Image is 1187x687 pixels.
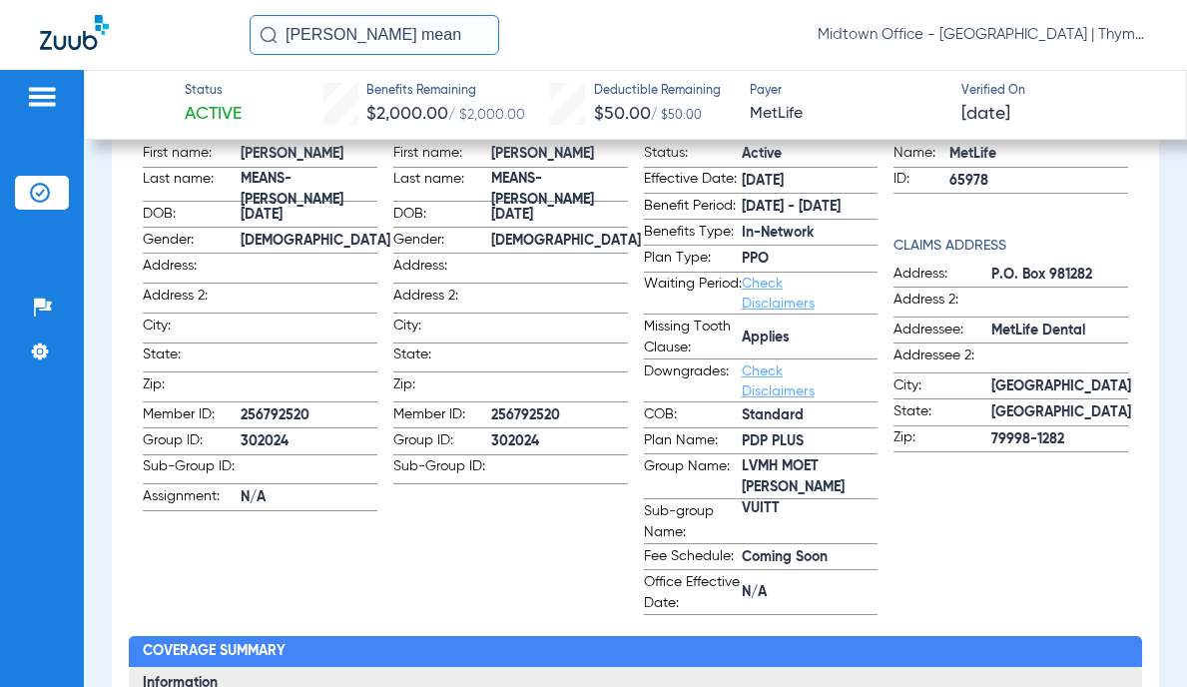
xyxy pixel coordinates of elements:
[185,102,242,127] span: Active
[644,196,742,220] span: Benefit Period:
[241,487,377,508] span: N/A
[143,374,241,401] span: Zip:
[143,169,241,201] span: Last name:
[143,256,241,283] span: Address:
[393,404,491,428] span: Member ID:
[742,171,879,192] span: [DATE]
[241,405,377,426] span: 256792520
[742,364,815,398] a: Check Disclaimers
[893,290,991,317] span: Address 2:
[129,636,1142,668] h2: Coverage Summary
[185,83,242,101] span: Status
[893,264,991,288] span: Address:
[991,265,1128,286] span: P.O. Box 981282
[143,286,241,313] span: Address 2:
[644,572,742,614] span: Office Effective Date:
[644,546,742,570] span: Fee Schedule:
[893,236,1128,257] app-breakdown-title: Claims Address
[742,547,879,568] span: Coming Soon
[644,274,742,314] span: Waiting Period:
[241,431,377,452] span: 302024
[742,431,879,452] span: PDP PLUS
[393,430,491,454] span: Group ID:
[594,83,721,101] span: Deductible Remaining
[991,429,1128,450] span: 79998-1282
[893,169,949,193] span: ID:
[366,105,448,123] span: $2,000.00
[644,317,742,358] span: Missing Tooth Clause:
[241,180,377,201] span: MEANS-[PERSON_NAME]
[393,456,491,483] span: Sub-Group ID:
[991,321,1128,342] span: MetLife Dental
[742,277,815,311] a: Check Disclaimers
[393,256,491,283] span: Address:
[961,83,1155,101] span: Verified On
[241,231,390,252] span: [DEMOGRAPHIC_DATA]
[893,401,991,425] span: State:
[961,102,1010,127] span: [DATE]
[644,169,742,193] span: Effective Date:
[818,25,1147,45] span: Midtown Office - [GEOGRAPHIC_DATA] | Thyme Dental Care
[40,15,109,50] img: Zuub Logo
[742,328,879,348] span: Applies
[644,404,742,428] span: COB:
[644,456,742,498] span: Group Name:
[949,144,1128,165] span: MetLife
[750,102,943,127] span: MetLife
[393,344,491,371] span: State:
[742,144,879,165] span: Active
[644,430,742,454] span: Plan Name:
[241,144,377,165] span: [PERSON_NAME]
[893,143,949,167] span: Name:
[644,222,742,246] span: Benefits Type:
[393,230,491,254] span: Gender:
[893,427,991,451] span: Zip:
[742,223,879,244] span: In-Network
[448,108,525,122] span: / $2,000.00
[949,171,1128,192] span: 65978
[393,204,491,228] span: DOB:
[491,180,628,201] span: MEANS-[PERSON_NAME]
[742,405,879,426] span: Standard
[143,143,241,167] span: First name:
[893,345,991,372] span: Addressee 2:
[393,169,491,201] span: Last name:
[26,85,58,109] img: hamburger-icon
[393,143,491,167] span: First name:
[651,110,702,122] span: / $50.00
[143,404,241,428] span: Member ID:
[491,231,641,252] span: [DEMOGRAPHIC_DATA]
[393,316,491,343] span: City:
[742,582,879,603] span: N/A
[491,144,628,165] span: [PERSON_NAME]
[250,15,499,55] input: Search for patients
[742,249,879,270] span: PPO
[143,316,241,343] span: City:
[491,205,628,226] span: [DATE]
[260,26,278,44] img: Search Icon
[644,143,742,167] span: Status:
[644,501,742,543] span: Sub-group Name:
[393,286,491,313] span: Address 2:
[143,486,241,510] span: Assignment:
[143,204,241,228] span: DOB:
[491,405,628,426] span: 256792520
[893,320,991,343] span: Addressee:
[143,430,241,454] span: Group ID:
[742,477,879,498] span: LVMH MOET [PERSON_NAME] VUITT
[241,205,377,226] span: [DATE]
[491,431,628,452] span: 302024
[991,402,1131,423] span: [GEOGRAPHIC_DATA]
[1087,591,1187,687] iframe: Chat Widget
[742,197,879,218] span: [DATE] - [DATE]
[750,83,943,101] span: Payer
[644,248,742,272] span: Plan Type:
[393,374,491,401] span: Zip:
[644,361,742,401] span: Downgrades:
[143,344,241,371] span: State:
[991,376,1131,397] span: [GEOGRAPHIC_DATA]
[594,105,651,123] span: $50.00
[893,375,991,399] span: City:
[366,83,525,101] span: Benefits Remaining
